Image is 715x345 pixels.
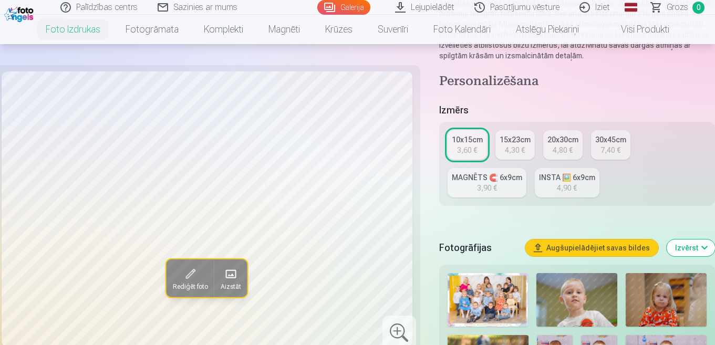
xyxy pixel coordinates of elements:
a: Fotogrāmata [113,15,191,44]
div: 4,30 € [505,145,525,155]
div: 3,60 € [457,145,477,155]
div: 10x15cm [452,134,483,145]
a: 30x45cm7,40 € [591,130,630,160]
h5: Izmērs [439,103,715,118]
img: /fa1 [4,4,36,22]
a: 20x30cm4,80 € [543,130,583,160]
a: Atslēgu piekariņi [503,15,592,44]
button: Aizstāt [214,259,247,297]
a: Krūzes [313,15,365,44]
a: 10x15cm3,60 € [448,130,487,160]
div: 15x23cm [500,134,531,145]
a: INSTA 🖼️ 6x9cm4,90 € [535,168,599,197]
div: 7,40 € [600,145,620,155]
button: Augšupielādējiet savas bildes [525,239,658,256]
div: 3,90 € [477,183,497,193]
h4: Personalizēšana [439,74,715,90]
a: Magnēti [256,15,313,44]
h5: Fotogrāfijas [439,241,517,255]
button: Rediģēt foto [167,259,214,297]
div: 4,90 € [557,183,577,193]
span: 0 [692,2,704,14]
div: 4,80 € [553,145,573,155]
a: Foto kalendāri [421,15,503,44]
div: MAGNĒTS 🧲 6x9cm [452,172,522,183]
a: Suvenīri [365,15,421,44]
div: 20x30cm [547,134,578,145]
a: Komplekti [191,15,256,44]
button: Izvērst [667,239,715,256]
span: Rediģēt foto [173,283,208,291]
span: Grozs [667,1,688,14]
a: MAGNĒTS 🧲 6x9cm3,90 € [448,168,526,197]
a: 15x23cm4,30 € [495,130,535,160]
a: Foto izdrukas [33,15,113,44]
a: Visi produkti [592,15,682,44]
div: INSTA 🖼️ 6x9cm [539,172,595,183]
span: Aizstāt [221,283,241,291]
div: 30x45cm [595,134,626,145]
